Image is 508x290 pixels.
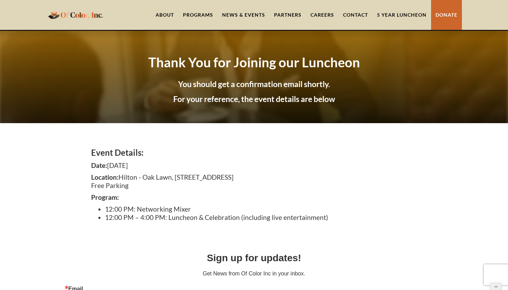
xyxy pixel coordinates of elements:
[183,11,213,18] div: Programs
[91,173,417,190] p: Hilton - Oak Lawn, [STREET_ADDRESS] Free Parking
[91,161,417,170] p: [DATE]
[91,193,119,201] strong: Program:
[91,161,107,169] strong: Date:
[91,173,119,181] strong: Location:
[105,205,417,213] li: 12:00 PM: Networking Mixer
[46,7,105,23] a: home
[91,147,143,157] strong: Event Details:
[68,270,440,278] p: Get News from Of Color Inc in your inbox.
[68,251,440,265] h2: Sign up for updates!
[105,213,417,222] li: 12:00 PM – 4:00 PM: Luncheon & Celebration (including live entertainment)
[173,94,335,104] strong: For your reference, the event details are below
[148,54,360,70] strong: Thank You for Joining our Luncheon
[178,79,330,89] strong: You should get a confirmation email shortly.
